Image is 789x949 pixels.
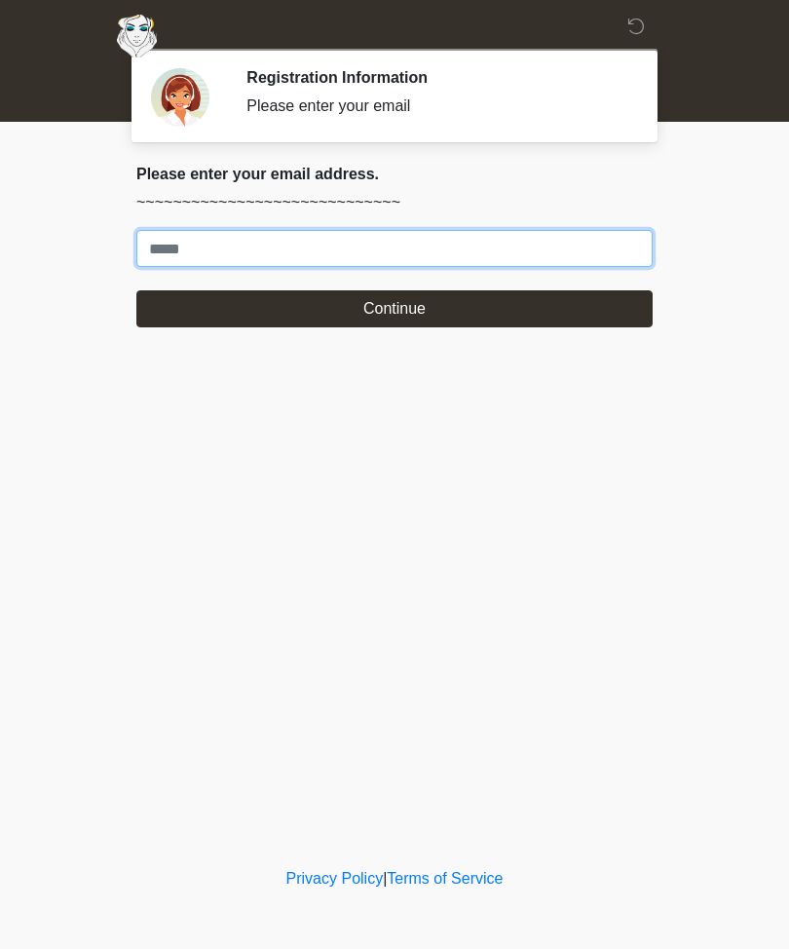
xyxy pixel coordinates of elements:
div: Please enter your email [246,95,623,118]
a: Terms of Service [387,870,503,887]
button: Continue [136,290,653,327]
a: Privacy Policy [286,870,384,887]
h2: Registration Information [246,68,623,87]
a: | [383,870,387,887]
h2: Please enter your email address. [136,165,653,183]
img: Agent Avatar [151,68,209,127]
p: ~~~~~~~~~~~~~~~~~~~~~~~~~~~~~ [136,191,653,214]
img: Aesthetically Yours Wellness Spa Logo [117,15,157,57]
